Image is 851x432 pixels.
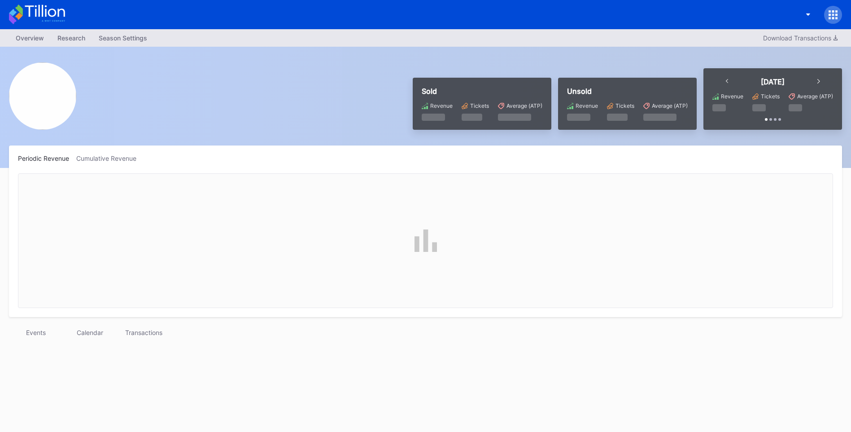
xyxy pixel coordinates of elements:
div: Revenue [576,102,598,109]
div: Revenue [721,93,743,100]
div: Sold [422,87,542,96]
div: Download Transactions [763,34,838,42]
div: Average (ATP) [652,102,688,109]
div: Revenue [430,102,453,109]
div: Events [9,326,63,339]
div: Periodic Revenue [18,154,76,162]
a: Overview [9,31,51,44]
div: Average (ATP) [506,102,542,109]
div: Calendar [63,326,117,339]
div: Transactions [117,326,170,339]
div: Average (ATP) [797,93,833,100]
div: Tickets [761,93,780,100]
div: Tickets [615,102,634,109]
div: Unsold [567,87,688,96]
div: Tickets [470,102,489,109]
a: Research [51,31,92,44]
div: Cumulative Revenue [76,154,144,162]
a: Season Settings [92,31,154,44]
div: [DATE] [761,77,785,86]
button: Download Transactions [759,32,842,44]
